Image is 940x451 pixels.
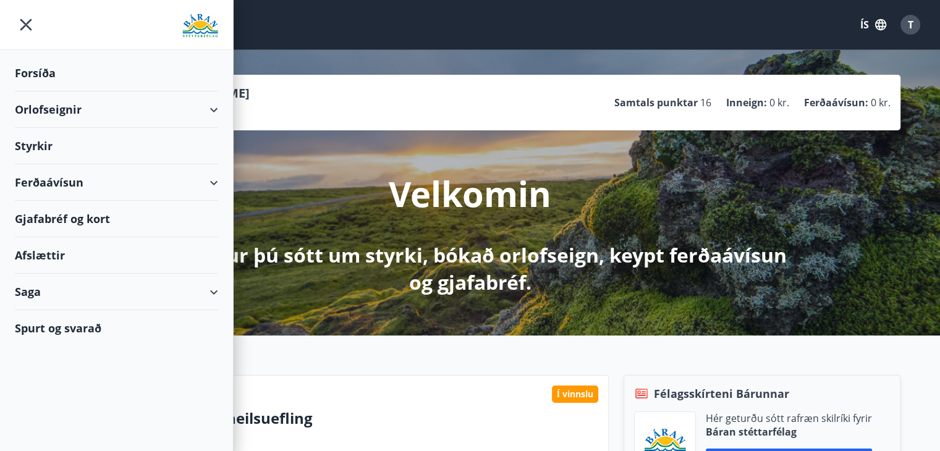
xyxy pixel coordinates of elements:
div: Afslættir [15,237,218,274]
p: Ferðaávísun : [804,96,868,109]
button: ÍS [853,14,893,36]
div: Í vinnslu [552,386,598,403]
img: union_logo [182,14,218,38]
div: Orlofseignir [15,91,218,128]
p: Velkomin [389,170,551,217]
button: menu [15,14,37,36]
div: Forsíða [15,55,218,91]
div: Saga [15,274,218,310]
button: T [896,10,925,40]
p: Báran stéttarfélag [706,425,872,439]
p: Hér geturðu sótt rafræn skilríki fyrir [706,411,872,425]
p: Samtals punktar [614,96,698,109]
span: 0 kr. [769,96,789,109]
div: Ferðaávísun [15,164,218,201]
p: Heilsurækt / heilsuefling [131,408,598,429]
span: 0 kr. [871,96,891,109]
div: Styrkir [15,128,218,164]
span: T [908,18,913,32]
span: 16 [700,96,711,109]
p: Hér getur þú sótt um styrki, bókað orlofseign, keypt ferðaávísun og gjafabréf. [144,242,797,296]
div: Gjafabréf og kort [15,201,218,237]
span: Félagsskírteni Bárunnar [654,386,789,402]
p: Inneign : [726,96,767,109]
div: Spurt og svarað [15,310,218,346]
